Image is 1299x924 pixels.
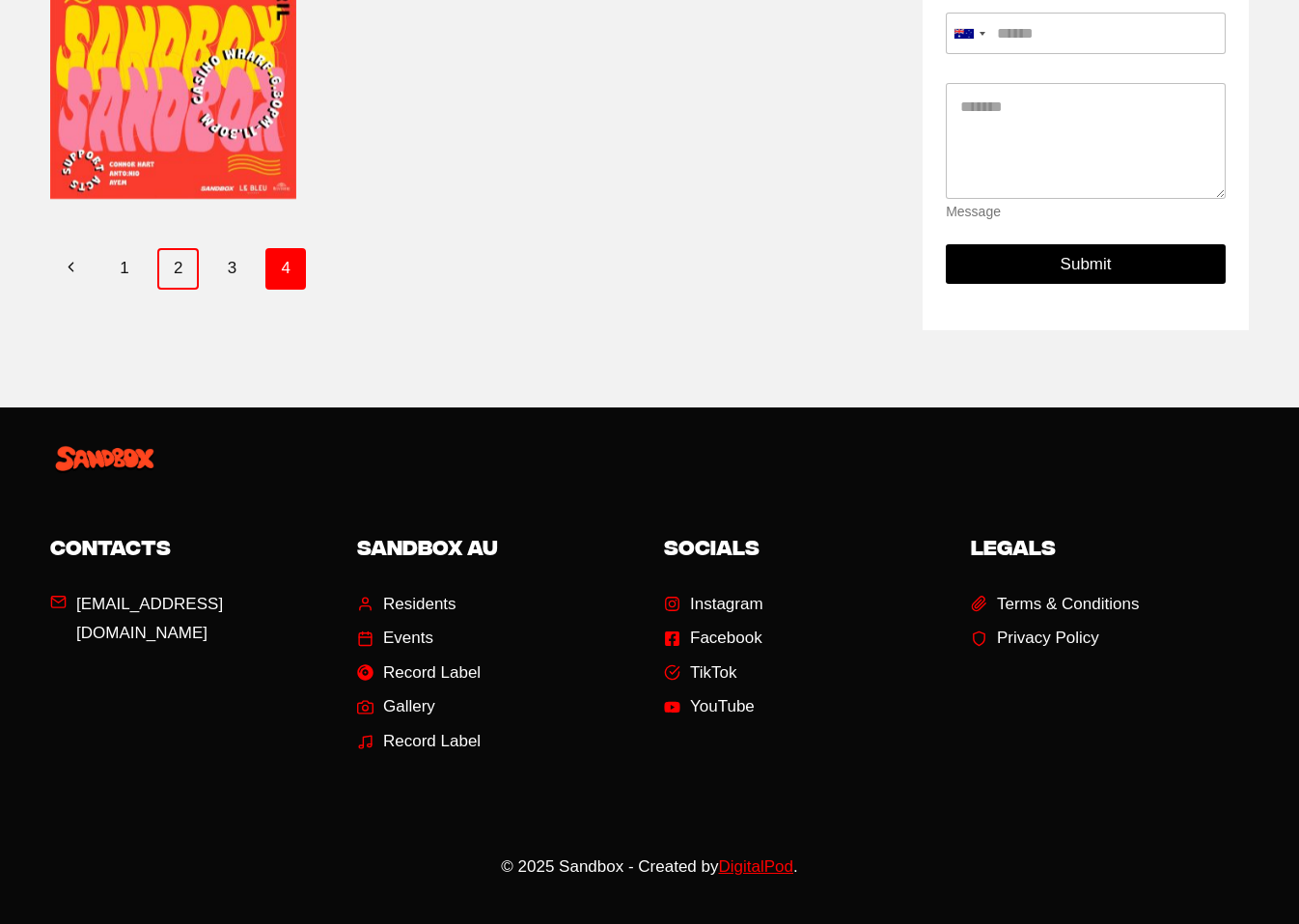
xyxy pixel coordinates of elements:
a: Facebook [664,624,762,654]
a: DigitalPod [718,857,793,876]
a: Privacy Policy [971,624,1099,654]
span: Privacy Policy [997,624,1099,654]
a: [EMAIL_ADDRESS][DOMAIN_NAME] [50,590,328,649]
p: © 2025 Sandbox - Created by . [50,854,1249,880]
button: Selected country [946,13,992,54]
a: Instagram [664,590,763,620]
span: Terms & Conditions [997,590,1139,620]
span: Record Label [383,658,481,688]
a: Events [357,624,433,654]
span: Events [383,624,433,654]
a: Record Label [357,658,481,688]
span: Record Label [383,727,481,757]
a: Terms & Conditions [971,590,1139,620]
span: Instagram [690,590,763,620]
a: Residents [357,590,456,620]
input: Mobile [946,13,1226,54]
span: YouTube [690,692,755,722]
a: Gallery [357,692,435,722]
h5: LEGALS [971,532,1249,561]
a: Record Label [357,727,481,757]
a: TikTok [664,658,737,688]
nav: Page navigation [50,248,866,289]
a: YouTube [664,692,755,722]
span: [EMAIL_ADDRESS][DOMAIN_NAME] [76,590,328,649]
h5: SANDBOX AU [357,532,635,561]
span: 4 [265,248,307,289]
h5: CONTACTS [50,532,328,561]
h5: SOCIALS [664,532,942,561]
button: Submit [946,244,1226,284]
div: Message [946,204,1226,220]
span: Gallery [383,692,435,722]
span: Residents [383,590,456,620]
a: 2 [157,248,199,289]
span: TikTok [690,658,737,688]
a: 1 [104,248,146,289]
a: 3 [211,248,253,289]
span: Facebook [690,624,762,654]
